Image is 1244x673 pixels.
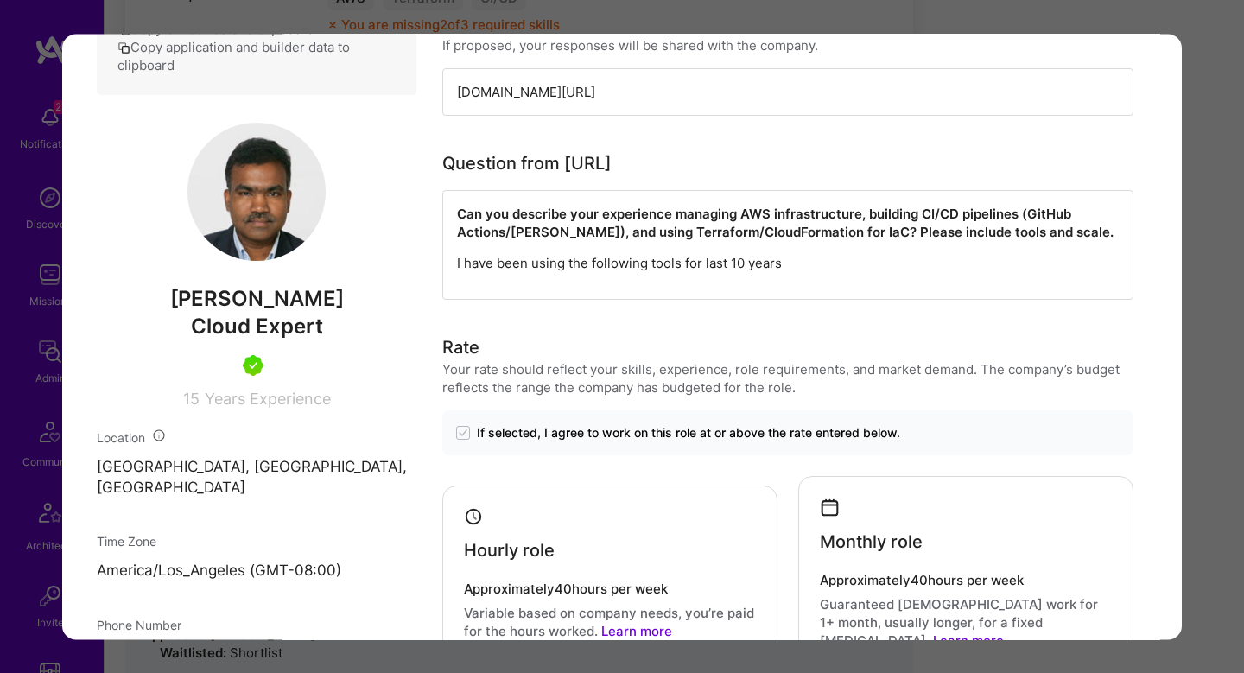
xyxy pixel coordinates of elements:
[442,36,818,54] div: If proposed, your responses will be shared with the company.
[97,535,156,549] span: Time Zone
[97,618,181,632] span: Phone Number
[442,360,1133,397] div: Your rate should reflect your skills, experience, role requirements, and market demand. The compa...
[442,334,479,360] div: Rate
[820,498,840,517] i: icon Calendar
[187,123,326,261] img: User Avatar
[820,595,1112,650] p: Guaranteed [DEMOGRAPHIC_DATA] work for 1+ month, usually longer, for a fixed [MEDICAL_DATA].
[205,390,331,408] span: Years Experience
[243,355,263,376] img: A.Teamer in Residence
[442,150,612,176] div: Question from [URL]
[442,68,1133,116] div: [DOMAIN_NAME][URL]
[820,573,1112,588] h4: Approximately 40 hours per week
[820,531,923,552] h4: Monthly role
[117,23,130,36] i: icon Copy
[457,206,1114,240] strong: Can you describe your experience managing AWS infrastructure, building CI/CD pipelines (GitHub Ac...
[457,254,1119,272] p: I have been using the following tools for last 10 years
[477,424,900,441] span: If selected, I agree to work on this role at or above the rate entered below.
[97,562,416,582] p: America/Los_Angeles (GMT-08:00 )
[62,34,1182,639] div: modal
[97,457,416,498] p: [GEOGRAPHIC_DATA], [GEOGRAPHIC_DATA], [GEOGRAPHIC_DATA]
[464,604,756,640] p: Variable based on company needs, you’re paid for the hours worked.
[464,540,555,561] h4: Hourly role
[187,248,326,264] a: User Avatar
[117,41,130,54] i: icon Copy
[464,581,756,597] h4: Approximately 40 hours per week
[933,632,1004,649] a: Learn more
[183,390,200,408] span: 15
[464,507,484,527] i: icon Clock
[601,623,672,639] a: Learn more
[191,314,323,339] span: Cloud Expert
[117,38,396,74] button: Copy application and builder data to clipboard
[97,286,416,312] span: [PERSON_NAME]
[97,429,416,447] div: Location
